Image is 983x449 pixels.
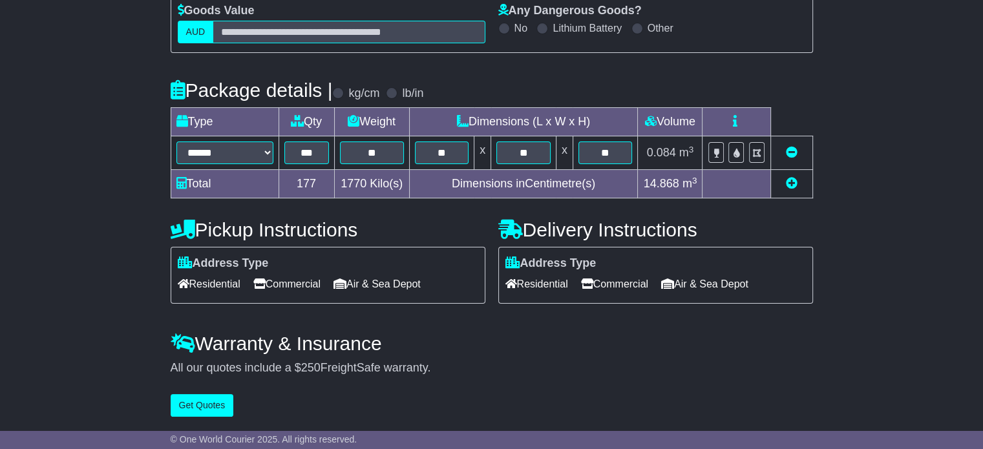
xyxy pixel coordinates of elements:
[638,108,703,136] td: Volume
[498,4,642,18] label: Any Dangerous Goods?
[333,274,421,294] span: Air & Sea Depot
[498,219,813,240] h4: Delivery Instructions
[682,177,697,190] span: m
[279,108,334,136] td: Qty
[409,108,638,136] td: Dimensions (L x W x H)
[556,136,573,170] td: x
[171,361,813,375] div: All our quotes include a $ FreightSafe warranty.
[505,256,597,271] label: Address Type
[648,22,673,34] label: Other
[786,177,798,190] a: Add new item
[581,274,648,294] span: Commercial
[171,108,279,136] td: Type
[647,146,676,159] span: 0.084
[171,170,279,198] td: Total
[178,274,240,294] span: Residential
[171,79,333,101] h4: Package details |
[348,87,379,101] label: kg/cm
[553,22,622,34] label: Lithium Battery
[253,274,321,294] span: Commercial
[171,394,234,417] button: Get Quotes
[689,145,694,154] sup: 3
[692,176,697,185] sup: 3
[661,274,748,294] span: Air & Sea Depot
[474,136,491,170] td: x
[279,170,334,198] td: 177
[514,22,527,34] label: No
[505,274,568,294] span: Residential
[178,256,269,271] label: Address Type
[334,108,409,136] td: Weight
[301,361,321,374] span: 250
[178,4,255,18] label: Goods Value
[409,170,638,198] td: Dimensions in Centimetre(s)
[341,177,366,190] span: 1770
[644,177,679,190] span: 14.868
[334,170,409,198] td: Kilo(s)
[402,87,423,101] label: lb/in
[786,146,798,159] a: Remove this item
[679,146,694,159] span: m
[171,219,485,240] h4: Pickup Instructions
[171,333,813,354] h4: Warranty & Insurance
[171,434,357,444] span: © One World Courier 2025. All rights reserved.
[178,21,214,43] label: AUD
